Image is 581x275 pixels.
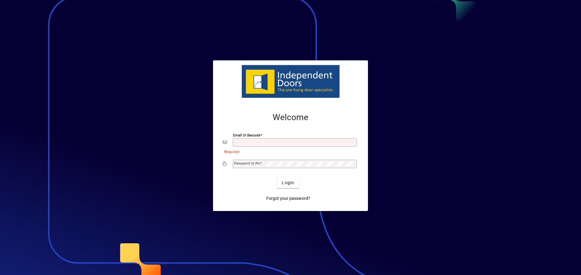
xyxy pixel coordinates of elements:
span: Forgot your password? [266,195,310,202]
a: Forgot your password? [264,193,313,204]
h2: Welcome [223,112,358,123]
mat-label: Email or Barcode [233,133,260,137]
mat-label: Password or Pin [234,161,260,165]
button: Login [277,177,299,188]
span: Login [282,180,294,186]
mat-error: Required [224,148,353,155]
